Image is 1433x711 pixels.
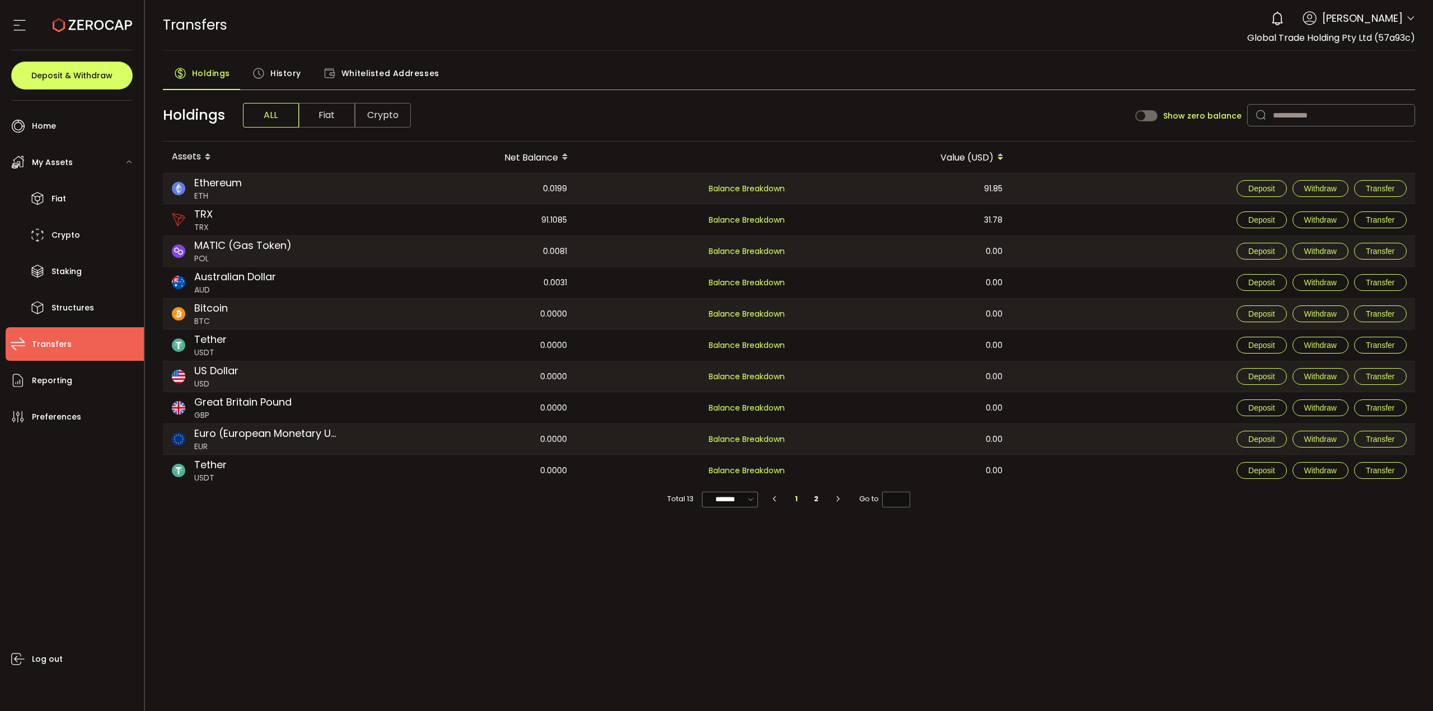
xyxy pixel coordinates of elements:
button: Deposit [1237,243,1286,260]
span: Withdraw [1304,309,1337,318]
li: 1 [786,491,807,507]
span: Deposit [1248,341,1275,350]
span: Balance Breakdown [709,433,785,446]
span: Withdraw [1304,247,1337,256]
button: Withdraw [1292,274,1348,291]
span: Tether [194,457,227,472]
div: 0.00 [795,392,1011,423]
button: Transfer [1354,399,1407,416]
button: Withdraw [1292,337,1348,354]
button: Withdraw [1292,305,1348,322]
button: Deposit [1237,399,1286,416]
div: 0.0000 [359,299,576,329]
span: Withdraw [1304,184,1337,193]
span: Preferences [32,409,81,425]
span: Deposit & Withdraw [31,72,113,79]
img: aud_portfolio.svg [172,276,185,289]
div: 0.0199 [359,173,576,204]
span: [PERSON_NAME] [1322,11,1403,26]
button: Transfer [1354,368,1407,385]
div: 0.0000 [359,455,576,486]
button: Deposit [1237,431,1286,448]
span: Withdraw [1304,278,1337,287]
span: Withdraw [1304,403,1337,412]
button: Transfer [1354,337,1407,354]
div: 31.78 [795,204,1011,236]
button: Transfer [1354,274,1407,291]
span: Transfer [1366,309,1395,318]
button: Transfer [1354,431,1407,448]
span: Holdings [192,62,230,84]
span: Home [32,118,56,134]
span: Balance Breakdown [709,370,785,383]
iframe: Chat Widget [1303,590,1433,711]
img: usdt_portfolio.svg [172,338,185,352]
span: Withdraw [1304,215,1337,224]
span: Deposit [1248,278,1275,287]
img: usd_portfolio.svg [172,370,185,383]
button: Withdraw [1292,399,1348,416]
div: 0.00 [795,455,1011,486]
span: Withdraw [1304,466,1337,475]
span: Fiat [51,191,66,207]
div: Value (USD) [795,148,1013,167]
span: History [270,62,301,84]
button: Deposit [1237,305,1286,322]
button: Transfer [1354,243,1407,260]
div: 聊天小组件 [1303,590,1433,711]
span: Staking [51,263,82,280]
span: USDT [194,472,227,484]
button: Withdraw [1292,368,1348,385]
span: TRX [194,206,213,222]
span: Balance Breakdown [709,464,785,477]
button: Deposit & Withdraw [11,62,133,90]
div: 0.0000 [359,392,576,423]
span: USDT [194,347,227,359]
li: 2 [806,491,826,507]
div: 0.0081 [359,236,576,266]
span: ETH [194,190,242,202]
span: Log out [32,651,63,667]
span: Balance Breakdown [709,402,785,415]
span: Balance Breakdown [709,308,785,321]
span: Deposit [1248,215,1275,224]
span: Balance Breakdown [709,339,785,352]
img: btc_portfolio.svg [172,307,185,321]
div: 0.00 [795,361,1011,392]
span: Crypto [355,103,411,128]
button: Withdraw [1292,180,1348,197]
span: Bitcoin [194,300,228,316]
div: 0.00 [795,424,1011,454]
div: 0.0000 [359,424,576,454]
button: Deposit [1237,180,1286,197]
div: 0.00 [795,299,1011,329]
span: Transfer [1366,215,1395,224]
span: My Assets [32,154,73,171]
span: Holdings [163,105,225,126]
span: Deposit [1248,247,1275,256]
span: Show zero balance [1163,112,1242,120]
span: Deposit [1248,403,1275,412]
button: Withdraw [1292,243,1348,260]
span: Balance Breakdown [709,183,785,194]
span: Deposit [1248,372,1275,381]
button: Withdraw [1292,431,1348,448]
span: Great Britain Pound [194,394,292,409]
span: Balance Breakdown [709,246,785,257]
button: Transfer [1354,305,1407,322]
span: Total 13 [667,491,694,507]
span: Deposit [1248,466,1275,475]
span: Tether [194,332,227,347]
span: Go to [859,491,910,507]
span: Balance Breakdown [709,214,785,225]
img: trx_portfolio.png [172,213,185,227]
span: Deposit [1248,184,1275,193]
span: Structures [51,300,94,316]
span: Withdraw [1304,341,1337,350]
span: US Dollar [194,363,238,378]
button: Deposit [1237,368,1286,385]
span: Transfer [1366,278,1395,287]
button: Withdraw [1292,211,1348,228]
button: Deposit [1237,337,1286,354]
span: EUR [194,441,340,453]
